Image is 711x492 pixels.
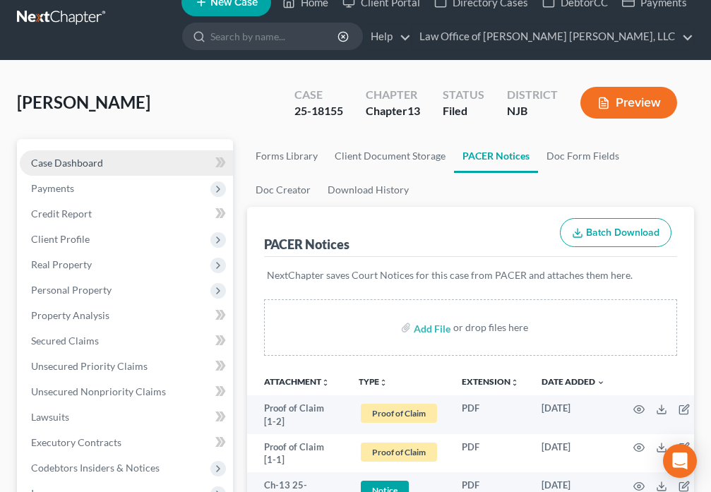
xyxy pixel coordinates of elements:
span: Real Property [31,258,92,270]
div: or drop files here [453,320,528,335]
td: Proof of Claim [1-1] [247,434,347,473]
div: Case [294,87,343,103]
div: Chapter [366,87,420,103]
span: Secured Claims [31,335,99,347]
span: [PERSON_NAME] [17,92,150,112]
a: Download History [319,173,417,207]
i: unfold_more [510,378,519,387]
a: Credit Report [20,201,233,227]
span: Codebtors Insiders & Notices [31,462,160,474]
div: PACER Notices [264,236,349,253]
td: Proof of Claim [1-2] [247,395,347,434]
span: Unsecured Priority Claims [31,360,148,372]
i: unfold_more [379,378,388,387]
button: Preview [580,87,677,119]
span: Case Dashboard [31,157,103,169]
span: Executory Contracts [31,436,121,448]
a: Attachmentunfold_more [264,376,330,387]
div: 25-18155 [294,103,343,119]
div: NJB [507,103,558,119]
button: TYPEunfold_more [359,378,388,387]
button: Batch Download [560,218,671,248]
a: Case Dashboard [20,150,233,176]
p: NextChapter saves Court Notices for this case from PACER and attaches them here. [267,268,674,282]
a: Unsecured Priority Claims [20,354,233,379]
div: Status [443,87,484,103]
a: Forms Library [247,139,326,173]
a: Client Document Storage [326,139,454,173]
span: Personal Property [31,284,112,296]
a: Doc Form Fields [538,139,628,173]
td: PDF [450,434,530,473]
span: Proof of Claim [361,443,437,462]
span: Batch Download [586,227,659,239]
a: Executory Contracts [20,430,233,455]
span: Payments [31,182,74,194]
span: Unsecured Nonpriority Claims [31,385,166,397]
a: PACER Notices [454,139,538,173]
a: Unsecured Nonpriority Claims [20,379,233,404]
td: PDF [450,395,530,434]
a: Date Added expand_more [542,376,605,387]
a: Doc Creator [247,173,319,207]
div: Chapter [366,103,420,119]
div: Filed [443,103,484,119]
a: Proof of Claim [359,402,439,425]
a: Proof of Claim [359,440,439,464]
a: Law Office of [PERSON_NAME] [PERSON_NAME], LLC [412,24,693,49]
a: Help [364,24,411,49]
i: unfold_more [321,378,330,387]
a: Secured Claims [20,328,233,354]
td: [DATE] [530,434,616,473]
span: Client Profile [31,233,90,245]
input: Search by name... [210,23,340,49]
span: Credit Report [31,208,92,220]
span: 13 [407,104,420,117]
td: [DATE] [530,395,616,434]
a: Lawsuits [20,404,233,430]
div: Open Intercom Messenger [663,444,697,478]
span: Lawsuits [31,411,69,423]
span: Proof of Claim [361,404,437,423]
span: Property Analysis [31,309,109,321]
a: Property Analysis [20,303,233,328]
a: Extensionunfold_more [462,376,519,387]
i: expand_more [597,378,605,387]
div: District [507,87,558,103]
